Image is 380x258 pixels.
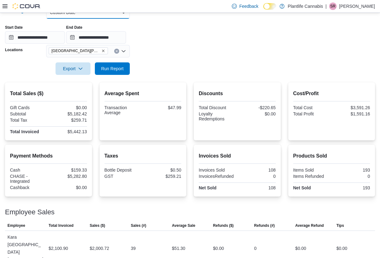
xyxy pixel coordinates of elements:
[66,25,82,30] label: End Date
[5,47,23,52] label: Locations
[238,174,275,179] div: 0
[121,49,126,54] button: Open list of options
[10,105,47,110] div: Gift Cards
[90,245,109,252] div: $2,000.72
[90,223,105,228] span: Sales ($)
[172,245,185,252] div: $51.30
[238,185,275,190] div: 108
[333,185,370,190] div: 193
[7,223,25,228] span: Employee
[50,118,87,123] div: $259.71
[295,223,324,228] span: Average Refund
[329,2,337,10] div: Skyler Rowsell
[239,3,258,9] span: Feedback
[144,168,181,173] div: $0.50
[5,208,55,216] h3: Employee Sales
[105,174,142,179] div: GST
[5,31,65,44] input: Press the down key to open a popover containing a calendar.
[293,90,370,97] h2: Cost/Profit
[10,118,47,123] div: Total Tax
[101,66,124,72] span: Run Report
[333,174,370,179] div: 0
[325,2,327,10] p: |
[49,223,74,228] span: Total Invoiced
[50,111,87,116] div: $5,182.42
[144,105,181,110] div: $47.99
[238,168,275,173] div: 108
[339,2,375,10] p: [PERSON_NAME]
[50,168,87,173] div: $159.33
[293,174,330,179] div: Items Refunded
[49,47,108,54] span: Fort McMurray - Eagle Ridge
[254,245,257,252] div: 0
[50,105,87,110] div: $0.00
[59,62,87,75] span: Export
[199,185,217,190] strong: Net Sold
[10,185,47,190] div: Cashback
[293,168,330,173] div: Items Sold
[333,111,370,116] div: $1,591.16
[293,111,330,116] div: Total Profit
[10,90,87,97] h2: Total Sales ($)
[199,174,236,179] div: InvoicesRefunded
[51,48,100,54] span: [GEOGRAPHIC_DATA][PERSON_NAME] - [GEOGRAPHIC_DATA]
[66,31,126,44] input: Press the down key to open a popover containing a calendar.
[10,168,47,173] div: Cash
[10,129,39,134] strong: Total Invoiced
[238,111,275,116] div: $0.00
[263,3,276,10] input: Dark Mode
[12,3,41,9] img: Cova
[131,223,146,228] span: Sales (#)
[105,168,142,173] div: Bottle Deposit
[199,152,276,160] h2: Invoices Sold
[254,223,275,228] span: Refunds (#)
[330,2,336,10] span: SR
[293,152,370,160] h2: Products Sold
[172,223,195,228] span: Average Sale
[50,174,87,179] div: $5,282.80
[105,152,182,160] h2: Taxes
[288,2,323,10] p: Plantlife Cannabis
[293,185,311,190] strong: Net Sold
[238,105,275,110] div: -$220.65
[199,90,276,97] h2: Discounts
[336,245,347,252] div: $0.00
[49,245,68,252] div: $2,100.90
[10,174,47,184] div: CHASE - Integrated
[95,62,130,75] button: Run Report
[5,25,23,30] label: Start Date
[105,105,142,115] div: Transaction Average
[213,245,224,252] div: $0.00
[131,245,136,252] div: 39
[50,129,87,134] div: $5,442.13
[101,49,105,53] button: Remove Fort McMurray - Eagle Ridge from selection in this group
[56,62,90,75] button: Export
[114,49,119,54] button: Clear input
[199,168,236,173] div: Invoices Sold
[333,105,370,110] div: $3,591.26
[336,223,344,228] span: Tips
[199,111,236,121] div: Loyalty Redemptions
[10,111,47,116] div: Subtotal
[199,105,236,110] div: Total Discount
[295,245,306,252] div: $0.00
[293,105,330,110] div: Total Cost
[213,223,234,228] span: Refunds ($)
[144,174,181,179] div: $259.21
[333,168,370,173] div: 193
[50,185,87,190] div: $0.00
[105,90,182,97] h2: Average Spent
[10,152,87,160] h2: Payment Methods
